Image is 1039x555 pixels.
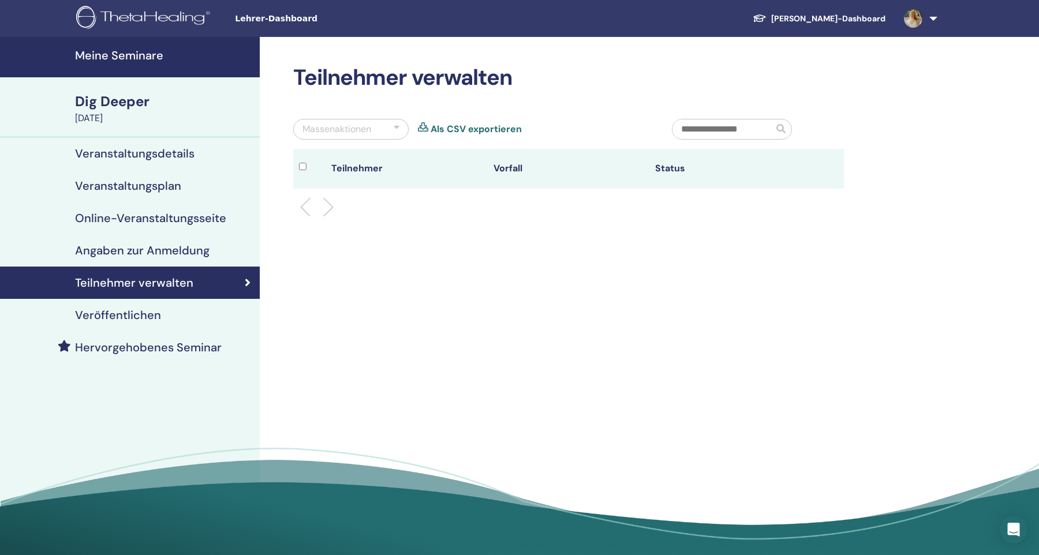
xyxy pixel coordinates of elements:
span: Lehrer-Dashboard [235,13,408,25]
img: logo.png [76,6,214,32]
th: Teilnehmer [326,149,488,189]
h4: Veranstaltungsdetails [75,147,195,160]
div: Open Intercom Messenger [1000,516,1027,543]
h4: Veröffentlichen [75,308,161,322]
h4: Angaben zur Anmeldung [75,243,210,257]
div: [DATE] [75,111,253,125]
div: Dig Deeper [75,92,253,111]
img: default.jpg [904,9,922,28]
h4: Veranstaltungsplan [75,179,181,193]
h4: Meine Seminare [75,48,253,62]
img: graduation-cap-white.svg [753,13,767,23]
h4: Online-Veranstaltungsseite [75,211,226,225]
a: Dig Deeper[DATE] [68,92,260,125]
h2: Teilnehmer verwalten [293,65,844,91]
h4: Teilnehmer verwalten [75,276,193,290]
th: Status [649,149,812,189]
th: Vorfall [488,149,650,189]
a: Als CSV exportieren [431,122,522,136]
h4: Hervorgehobenes Seminar [75,340,222,354]
div: Massenaktionen [302,122,371,136]
a: [PERSON_NAME]-Dashboard [743,8,895,29]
